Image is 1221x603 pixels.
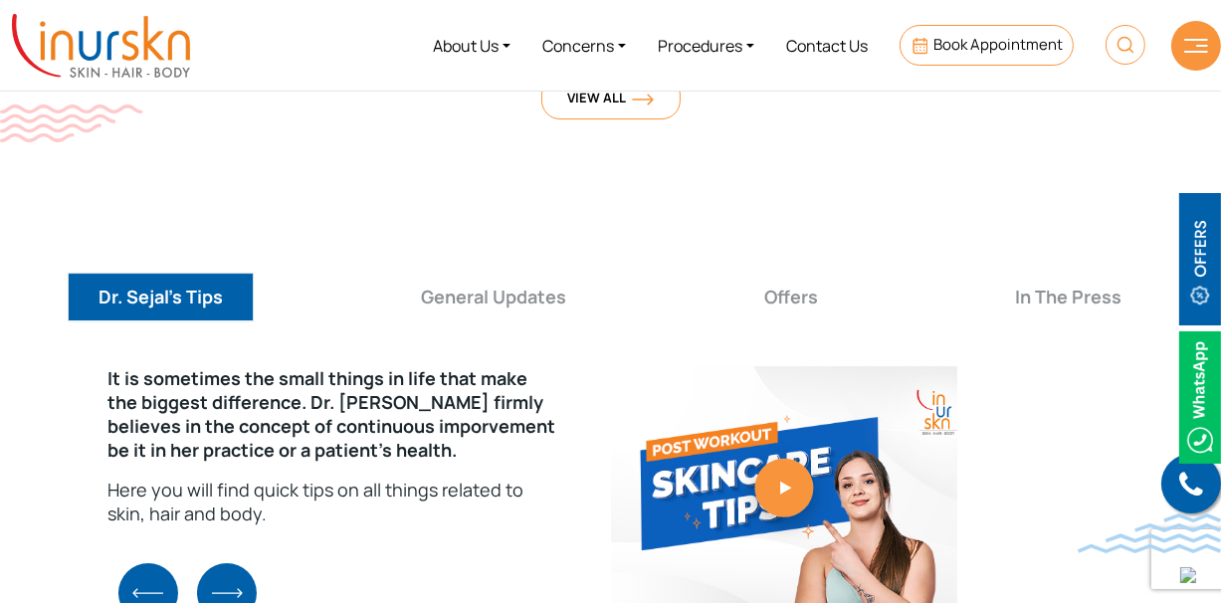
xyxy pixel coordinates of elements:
[632,94,654,105] img: orange-arrow
[900,25,1074,66] a: Book Appointment
[985,273,1153,321] button: In The Press
[12,14,190,78] img: inurskn-logo
[770,8,884,83] a: Contact Us
[568,89,654,106] span: View All
[68,273,254,321] button: Dr. Sejal's Tips
[1179,385,1221,407] a: Whatsappicon
[541,76,681,119] a: View Allorange-arrow
[1106,25,1145,65] img: HeaderSearch
[1179,193,1221,325] img: offerBt
[526,8,642,83] a: Concerns
[1078,513,1221,553] img: bluewave
[1179,331,1221,464] img: Whatsappicon
[108,366,561,462] p: It is sometimes the small things in life that make the biggest difference. Dr. [PERSON_NAME] firm...
[1180,567,1196,583] img: up-blue-arrow.svg
[642,8,770,83] a: Procedures
[1184,39,1208,53] img: hamLine.svg
[733,273,849,321] button: Offers
[417,8,526,83] a: About Us
[390,273,597,321] button: General Updates
[933,34,1063,55] span: Book Appointment
[108,478,561,525] p: Here you will find quick tips on all things related to skin, hair and body.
